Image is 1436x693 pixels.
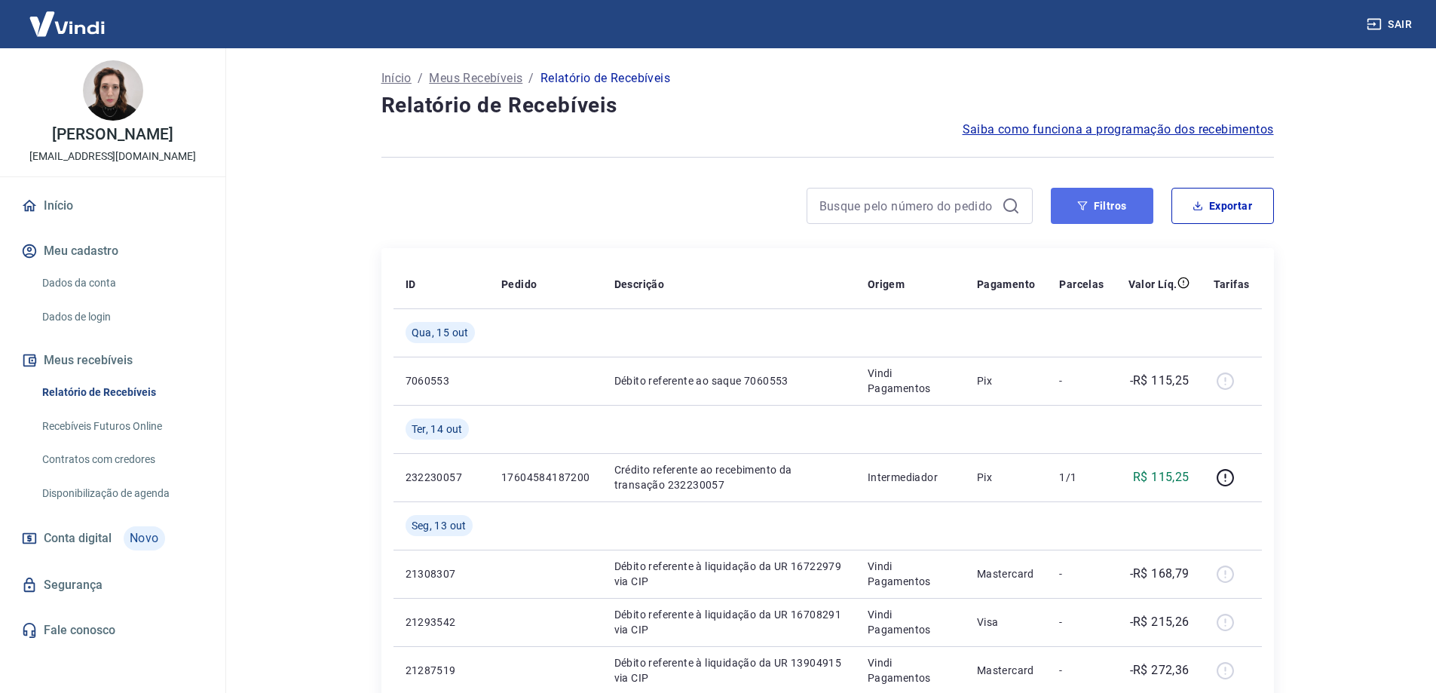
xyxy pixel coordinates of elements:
p: [EMAIL_ADDRESS][DOMAIN_NAME] [29,149,196,164]
p: Vindi Pagamentos [868,366,953,396]
h4: Relatório de Recebíveis [381,90,1274,121]
button: Filtros [1051,188,1153,224]
p: Débito referente à liquidação da UR 16722979 via CIP [614,559,844,589]
p: Intermediador [868,470,953,485]
p: -R$ 168,79 [1130,565,1190,583]
img: Vindi [18,1,116,47]
input: Busque pelo número do pedido [819,195,996,217]
p: Relatório de Recebíveis [540,69,670,87]
a: Dados de login [36,302,207,333]
p: Tarifas [1214,277,1250,292]
p: -R$ 215,26 [1130,613,1190,631]
p: Origem [868,277,905,292]
p: 21293542 [406,615,477,630]
img: e0537524-94d9-4689-8de7-972a5282db3c.jpeg [83,60,143,121]
p: ID [406,277,416,292]
span: Novo [124,526,165,550]
p: - [1059,615,1104,630]
p: Descrição [614,277,665,292]
a: Fale conosco [18,614,207,647]
p: - [1059,663,1104,678]
a: Contratos com credores [36,444,207,475]
p: / [418,69,423,87]
p: Vindi Pagamentos [868,607,953,637]
p: Débito referente ao saque 7060553 [614,373,844,388]
p: 1/1 [1059,470,1104,485]
button: Sair [1364,11,1418,38]
p: [PERSON_NAME] [52,127,173,143]
p: Pix [977,373,1036,388]
p: Pix [977,470,1036,485]
p: Mastercard [977,566,1036,581]
button: Exportar [1171,188,1274,224]
a: Saiba como funciona a programação dos recebimentos [963,121,1274,139]
a: Segurança [18,569,207,602]
p: Vindi Pagamentos [868,655,953,685]
span: Seg, 13 out [412,518,467,533]
a: Início [381,69,412,87]
p: Visa [977,615,1036,630]
p: Mastercard [977,663,1036,678]
p: 21308307 [406,566,477,581]
a: Conta digitalNovo [18,520,207,557]
span: Ter, 14 out [412,422,463,437]
span: Qua, 15 out [412,325,469,340]
button: Meus recebíveis [18,344,207,377]
p: 232230057 [406,470,477,485]
p: / [528,69,534,87]
p: -R$ 272,36 [1130,661,1190,679]
p: - [1059,373,1104,388]
p: Crédito referente ao recebimento da transação 232230057 [614,462,844,492]
p: Débito referente à liquidação da UR 13904915 via CIP [614,655,844,685]
a: Dados da conta [36,268,207,299]
p: Vindi Pagamentos [868,559,953,589]
p: Valor Líq. [1128,277,1177,292]
a: Meus Recebíveis [429,69,522,87]
p: 7060553 [406,373,477,388]
p: Pedido [501,277,537,292]
p: Pagamento [977,277,1036,292]
span: Conta digital [44,528,112,549]
p: 21287519 [406,663,477,678]
p: Parcelas [1059,277,1104,292]
p: Débito referente à liquidação da UR 16708291 via CIP [614,607,844,637]
a: Recebíveis Futuros Online [36,411,207,442]
p: R$ 115,25 [1133,468,1190,486]
p: 17604584187200 [501,470,590,485]
a: Início [18,189,207,222]
p: -R$ 115,25 [1130,372,1190,390]
a: Relatório de Recebíveis [36,377,207,408]
a: Disponibilização de agenda [36,478,207,509]
button: Meu cadastro [18,235,207,268]
p: - [1059,566,1104,581]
